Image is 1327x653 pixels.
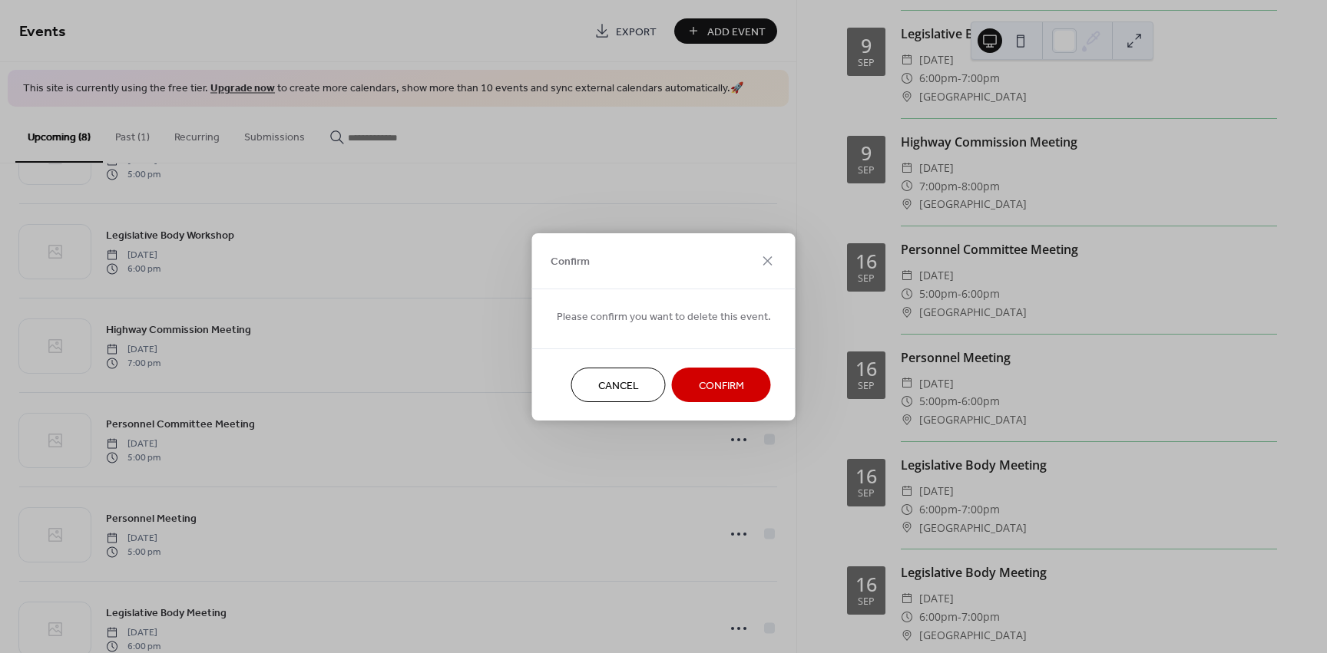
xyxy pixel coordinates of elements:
button: Cancel [571,368,666,402]
span: Confirm [699,378,744,394]
span: Please confirm you want to delete this event. [557,308,771,325]
span: Confirm [551,254,590,270]
span: Cancel [598,378,639,394]
button: Confirm [672,368,771,402]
